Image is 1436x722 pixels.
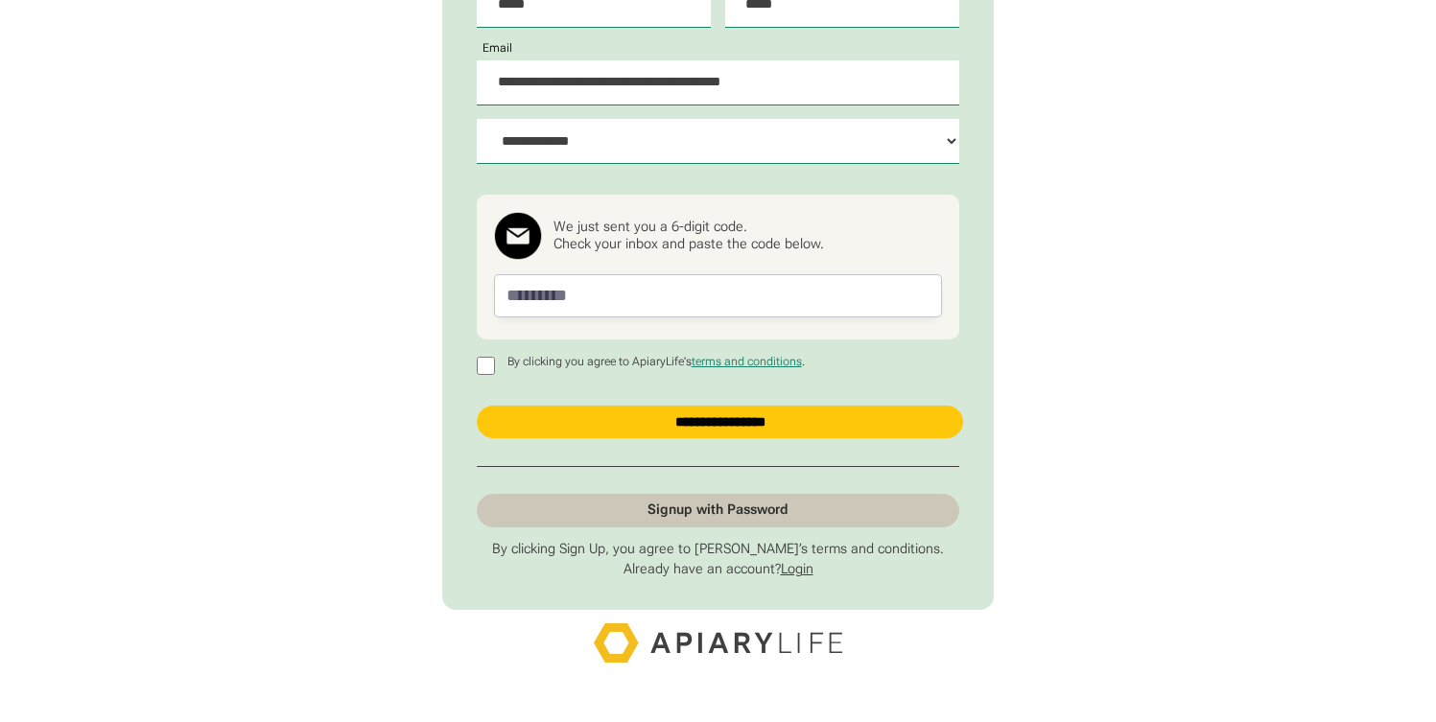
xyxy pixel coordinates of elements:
div: We just sent you a 6-digit code. Check your inbox and paste the code below. [553,219,824,253]
a: terms and conditions [692,355,802,368]
a: Login [781,561,813,577]
p: By clicking Sign Up, you agree to [PERSON_NAME]’s terms and conditions. [477,541,959,558]
p: Already have an account? [477,561,959,578]
label: Email [477,42,518,55]
p: By clicking you agree to ApiaryLife's . [502,356,811,368]
a: Signup with Password [477,494,959,526]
